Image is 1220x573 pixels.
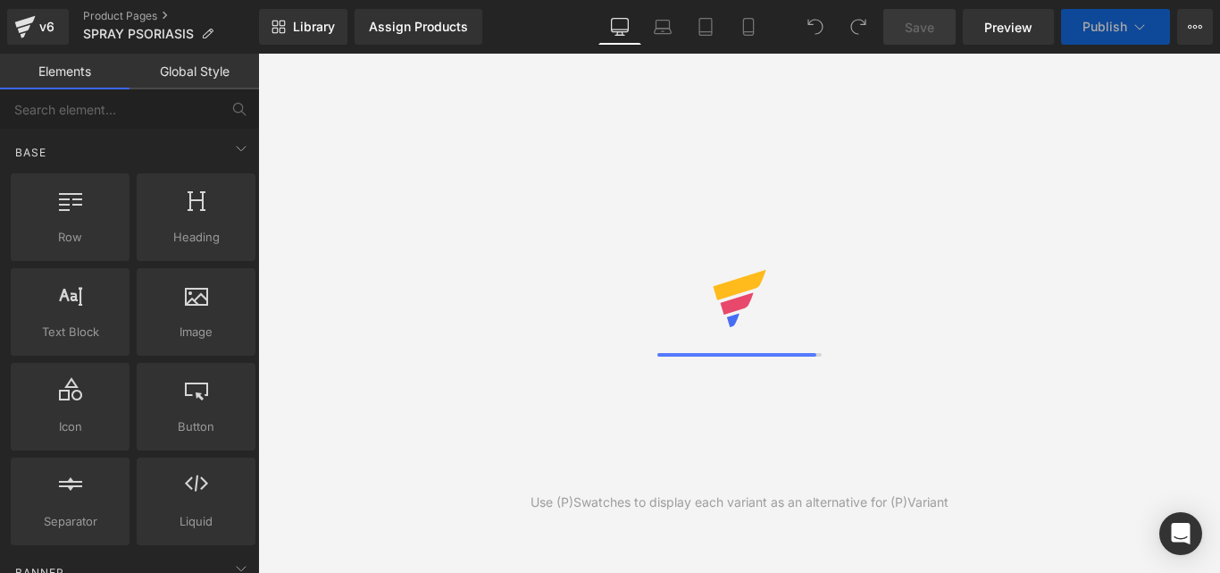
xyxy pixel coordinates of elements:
[142,228,250,247] span: Heading
[16,228,124,247] span: Row
[905,18,934,37] span: Save
[598,9,641,45] a: Desktop
[984,18,1032,37] span: Preview
[1159,512,1202,555] div: Open Intercom Messenger
[259,9,347,45] a: New Library
[7,9,69,45] a: v6
[798,9,833,45] button: Undo
[36,15,58,38] div: v6
[16,512,124,531] span: Separator
[83,27,194,41] span: SPRAY PSORIASIS
[1177,9,1213,45] button: More
[130,54,259,89] a: Global Style
[641,9,684,45] a: Laptop
[13,144,48,161] span: Base
[531,493,948,512] div: Use (P)Swatches to display each variant as an alternative for (P)Variant
[16,417,124,436] span: Icon
[142,417,250,436] span: Button
[963,9,1054,45] a: Preview
[1061,9,1170,45] button: Publish
[293,19,335,35] span: Library
[684,9,727,45] a: Tablet
[1082,20,1127,34] span: Publish
[727,9,770,45] a: Mobile
[142,512,250,531] span: Liquid
[16,323,124,341] span: Text Block
[142,323,250,341] span: Image
[369,20,468,34] div: Assign Products
[83,9,259,23] a: Product Pages
[840,9,876,45] button: Redo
